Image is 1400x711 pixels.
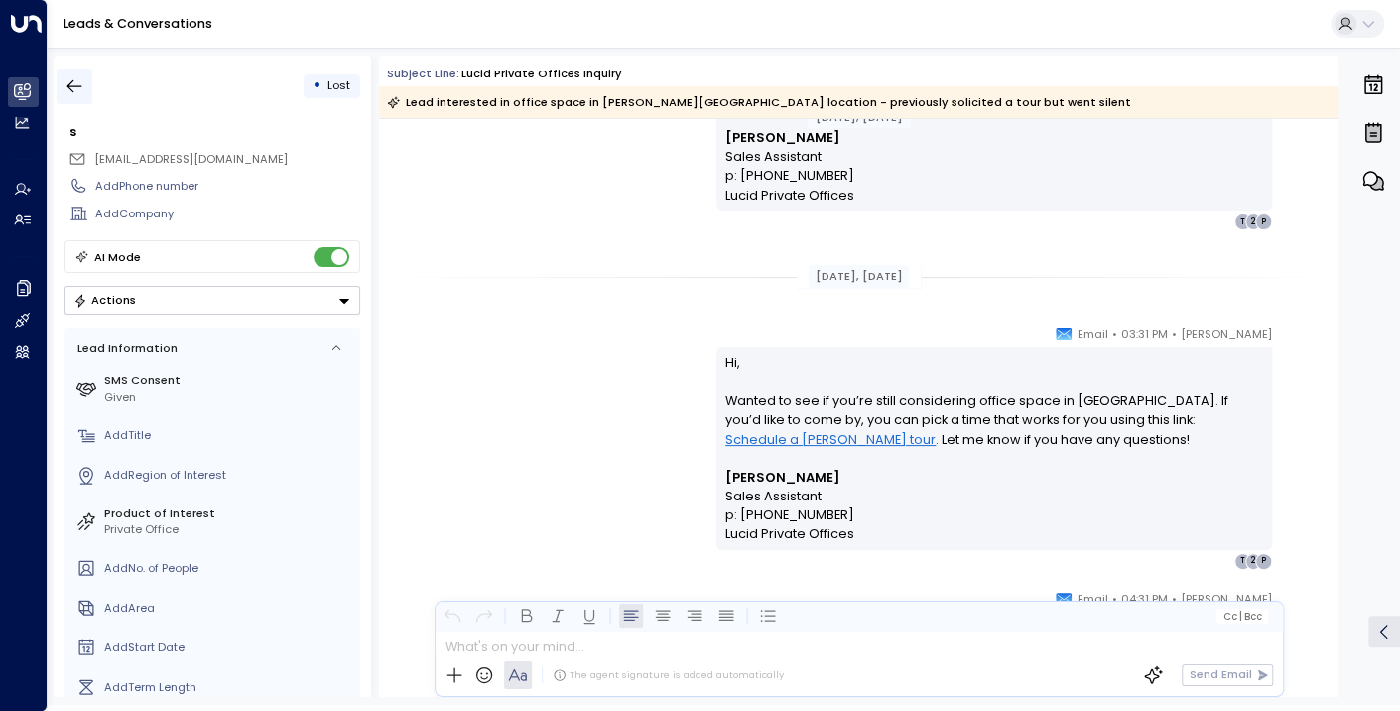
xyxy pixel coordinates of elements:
[1245,213,1261,229] div: 2
[1112,589,1117,609] span: •
[1181,589,1272,609] span: [PERSON_NAME]
[104,640,353,656] div: AddStart Date
[440,604,463,628] button: Undo
[95,206,359,222] div: AddCompany
[64,286,360,315] button: Actions
[69,122,359,141] div: s
[1280,324,1312,355] img: 17_headshot.jpg
[725,354,1262,468] p: Hi, Wanted to see if you’re still considering office space in [GEOGRAPHIC_DATA]. If you’d like to...
[1255,213,1271,229] div: P
[725,469,840,486] strong: [PERSON_NAME]
[387,66,459,81] span: Subject Line:
[725,129,840,146] strong: [PERSON_NAME]
[104,600,353,617] div: AddArea
[553,668,784,682] div: The agent signature is added automatically
[461,66,622,82] div: Lucid Private Offices inquiry
[104,521,353,538] div: Private Office
[1078,589,1108,609] span: Email
[725,524,854,543] a: Lucid Private Offices
[312,71,320,100] div: •
[1172,589,1177,609] span: •
[725,505,854,524] span: p: [PHONE_NUMBER]
[64,286,360,315] div: Button group with a nested menu
[104,505,353,522] label: Product of Interest
[1121,589,1168,609] span: 04:31 PM
[104,427,353,444] div: AddTitle
[387,92,1131,112] div: Lead interested in office space in [PERSON_NAME][GEOGRAPHIC_DATA] location - previously solicited...
[64,15,212,32] a: Leads & Conversations
[725,430,936,449] a: Schedule a [PERSON_NAME] tour
[725,186,854,205] a: Lucid Private Offices
[71,340,178,356] div: Lead Information
[1234,553,1250,569] div: T
[725,147,822,166] span: Sales Assistant
[327,77,350,93] span: Lost
[1245,553,1261,569] div: 2
[95,178,359,195] div: AddPhone number
[73,293,136,307] div: Actions
[104,467,353,484] div: AddRegion of Interest
[94,151,288,168] span: preownedflat@gmail.com
[1112,324,1117,344] span: •
[1238,611,1241,622] span: |
[471,604,495,628] button: Redo
[1121,324,1168,344] span: 03:31 PM
[1222,611,1261,622] span: Cc Bcc
[94,247,141,267] div: AI Mode
[104,372,353,389] label: SMS Consent
[725,166,854,185] span: p: [PHONE_NUMBER]
[809,265,909,288] div: [DATE], [DATE]
[1234,213,1250,229] div: T
[1172,324,1177,344] span: •
[1181,324,1272,344] span: [PERSON_NAME]
[94,151,288,167] span: [EMAIL_ADDRESS][DOMAIN_NAME]
[104,679,353,696] div: AddTerm Length
[725,487,822,505] span: Sales Assistant
[104,560,353,577] div: AddNo. of People
[1255,553,1271,569] div: P
[1216,609,1268,624] button: Cc|Bcc
[1078,324,1108,344] span: Email
[104,389,353,406] div: Given
[1280,589,1312,621] img: 17_headshot.jpg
